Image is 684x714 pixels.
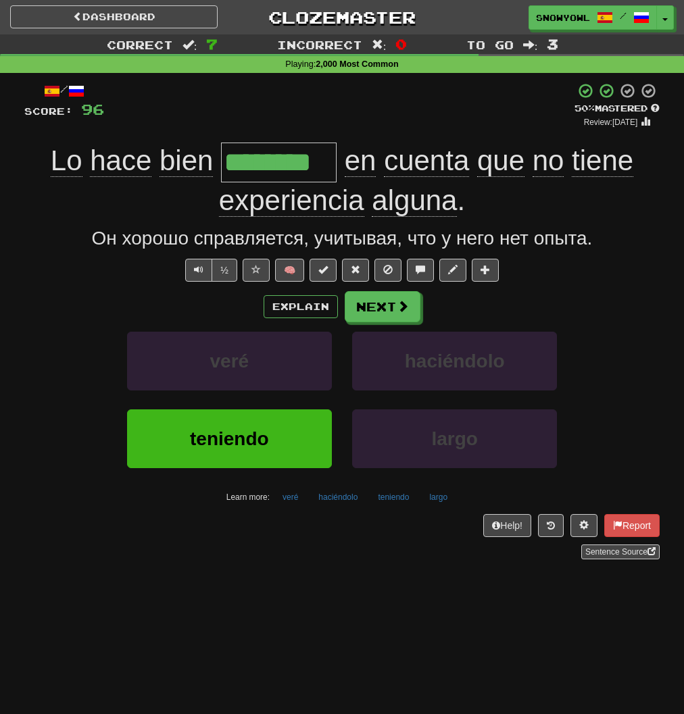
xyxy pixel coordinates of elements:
[206,36,218,52] span: 7
[190,428,269,449] span: teniendo
[219,184,364,217] span: experiencia
[572,145,633,177] span: tiene
[185,259,212,282] button: Play sentence audio (ctl+space)
[422,487,455,507] button: largo
[107,38,173,51] span: Correct
[10,5,218,28] a: Dashboard
[439,259,466,282] button: Edit sentence (alt+d)
[407,259,434,282] button: Discuss sentence (alt+u)
[372,39,387,51] span: :
[127,332,332,390] button: veré
[604,514,660,537] button: Report
[483,514,531,537] button: Help!
[243,259,270,282] button: Favorite sentence (alt+f)
[581,544,660,559] a: Sentence Source
[226,492,270,502] small: Learn more:
[370,487,416,507] button: teniendo
[395,36,407,52] span: 0
[352,409,557,468] button: largo
[127,409,332,468] button: teniendo
[311,487,365,507] button: haciéndolo
[384,145,469,177] span: cuenta
[24,82,104,99] div: /
[277,38,362,51] span: Incorrect
[374,259,401,282] button: Ignore sentence (alt+i)
[620,11,627,20] span: /
[547,36,558,52] span: 3
[51,145,82,177] span: Lo
[219,145,633,217] span: .
[316,59,398,69] strong: 2,000 Most Common
[342,259,369,282] button: Reset to 0% Mastered (alt+r)
[310,259,337,282] button: Set this sentence to 100% Mastered (alt+m)
[538,514,564,537] button: Round history (alt+y)
[529,5,657,30] a: SnowyOwl /
[345,145,376,177] span: en
[160,145,213,177] span: bien
[536,11,590,24] span: SnowyOwl
[275,487,306,507] button: veré
[210,351,249,372] span: veré
[523,39,538,51] span: :
[81,101,104,118] span: 96
[275,259,304,282] button: 🧠
[477,145,524,177] span: que
[24,105,73,117] span: Score:
[466,38,514,51] span: To go
[182,259,237,282] div: Text-to-speech controls
[372,184,457,217] span: alguna
[182,39,197,51] span: :
[405,351,505,372] span: haciéndolo
[352,332,557,390] button: haciéndolo
[431,428,477,449] span: largo
[575,103,660,115] div: Mastered
[472,259,499,282] button: Add to collection (alt+a)
[264,295,338,318] button: Explain
[24,225,660,252] div: Он хорошо справляется, учитывая, что у него нет опыта.
[584,118,638,127] small: Review: [DATE]
[90,145,151,177] span: hace
[212,259,237,282] button: ½
[345,291,420,322] button: Next
[575,103,595,113] span: 50 %
[533,145,564,177] span: no
[238,5,445,29] a: Clozemaster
